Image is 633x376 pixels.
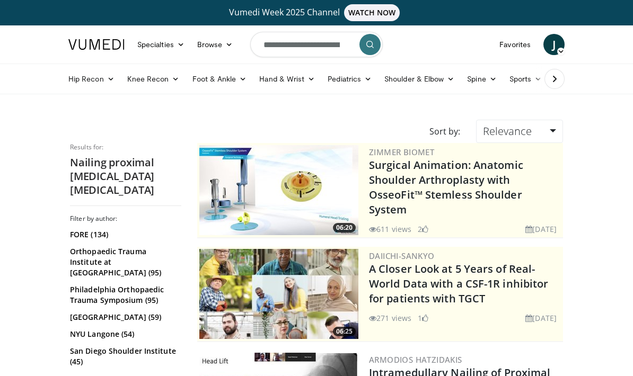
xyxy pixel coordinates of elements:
[421,120,468,143] div: Sort by:
[199,145,358,235] img: 84e7f812-2061-4fff-86f6-cdff29f66ef4.300x170_q85_crop-smart_upscale.jpg
[62,68,121,89] a: Hip Recon
[525,312,557,324] li: [DATE]
[369,158,523,217] a: Surgical Animation: Anatomic Shoulder Arthroplasty with OsseoFit™ Stemless Shoulder System
[70,284,179,306] a: Philadelphia Orthopaedic Trauma Symposium (95)
[418,223,428,235] li: 2
[186,68,253,89] a: Foot & Ankle
[191,34,240,55] a: Browse
[369,250,435,261] a: Daiichi-Sankyo
[70,143,181,151] p: Results for:
[344,4,400,21] span: WATCH NOW
[70,329,179,339] a: NYU Langone (54)
[121,68,186,89] a: Knee Recon
[68,39,125,50] img: VuMedi Logo
[62,4,571,21] a: Vumedi Week 2025 ChannelWATCH NOW
[70,312,179,323] a: [GEOGRAPHIC_DATA] (59)
[418,312,428,324] li: 1
[70,246,179,278] a: Orthopaedic Trauma Institute at [GEOGRAPHIC_DATA] (95)
[199,249,358,339] img: 93c22cae-14d1-47f0-9e4a-a244e824b022.png.300x170_q85_crop-smart_upscale.jpg
[333,223,356,232] span: 06:20
[70,214,181,223] h3: Filter by author:
[476,120,563,143] a: Relevance
[199,145,358,235] a: 06:20
[483,124,532,138] span: Relevance
[333,327,356,336] span: 06:25
[369,147,434,157] a: Zimmer Biomet
[70,229,179,240] a: FORE (134)
[525,223,557,235] li: [DATE]
[543,34,565,55] a: J
[199,249,358,339] a: 06:25
[503,68,549,89] a: Sports
[369,354,462,365] a: Armodios Hatzidakis
[321,68,378,89] a: Pediatrics
[369,312,411,324] li: 271 views
[493,34,537,55] a: Favorites
[253,68,321,89] a: Hand & Wrist
[131,34,191,55] a: Specialties
[70,346,179,367] a: San Diego Shoulder Institute (45)
[369,223,411,235] li: 611 views
[461,68,503,89] a: Spine
[369,262,548,306] a: A Closer Look at 5 Years of Real-World Data with a CSF-1R inhibitor for patients with TGCT
[250,32,383,57] input: Search topics, interventions
[378,68,461,89] a: Shoulder & Elbow
[70,156,181,197] h2: Nailing proximal [MEDICAL_DATA] [MEDICAL_DATA]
